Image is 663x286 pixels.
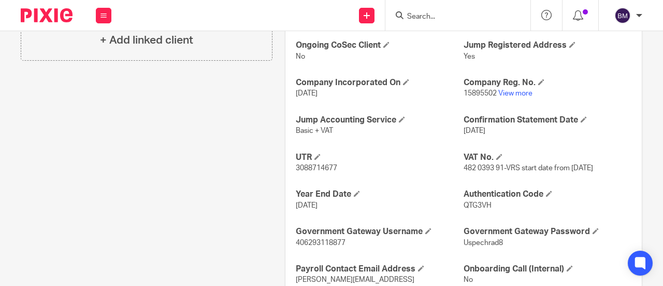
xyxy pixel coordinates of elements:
h4: Jump Registered Address [464,40,631,51]
a: View more [498,90,532,97]
h4: Jump Accounting Service [296,115,464,126]
h4: Company Incorporated On [296,77,464,88]
span: QTG3VH [464,202,492,209]
h4: Government Gateway Username [296,226,464,237]
span: [DATE] [296,90,318,97]
h4: VAT No. [464,152,631,163]
span: Yes [464,53,475,60]
h4: Government Gateway Password [464,226,631,237]
span: [DATE] [464,127,485,134]
span: 3088714677 [296,165,337,172]
h4: Year End Date [296,189,464,200]
img: svg%3E [614,7,631,24]
span: 406293118877 [296,239,345,247]
h4: Onboarding Call (Internal) [464,264,631,275]
h4: Confirmation Statement Date [464,115,631,126]
span: Uspechrad8 [464,239,503,247]
img: Pixie [21,8,73,22]
span: No [464,276,473,283]
span: No [296,53,305,60]
span: 482 0393 91-VRS start date from [DATE] [464,165,593,172]
h4: Authentication Code [464,189,631,200]
span: [DATE] [296,202,318,209]
h4: + Add linked client [100,32,193,48]
input: Search [406,12,499,22]
h4: Payroll Contact Email Address [296,264,464,275]
h4: Company Reg. No. [464,77,631,88]
h4: Ongoing CoSec Client [296,40,464,51]
span: 15895502 [464,90,497,97]
h4: UTR [296,152,464,163]
span: Basic + VAT [296,127,333,134]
